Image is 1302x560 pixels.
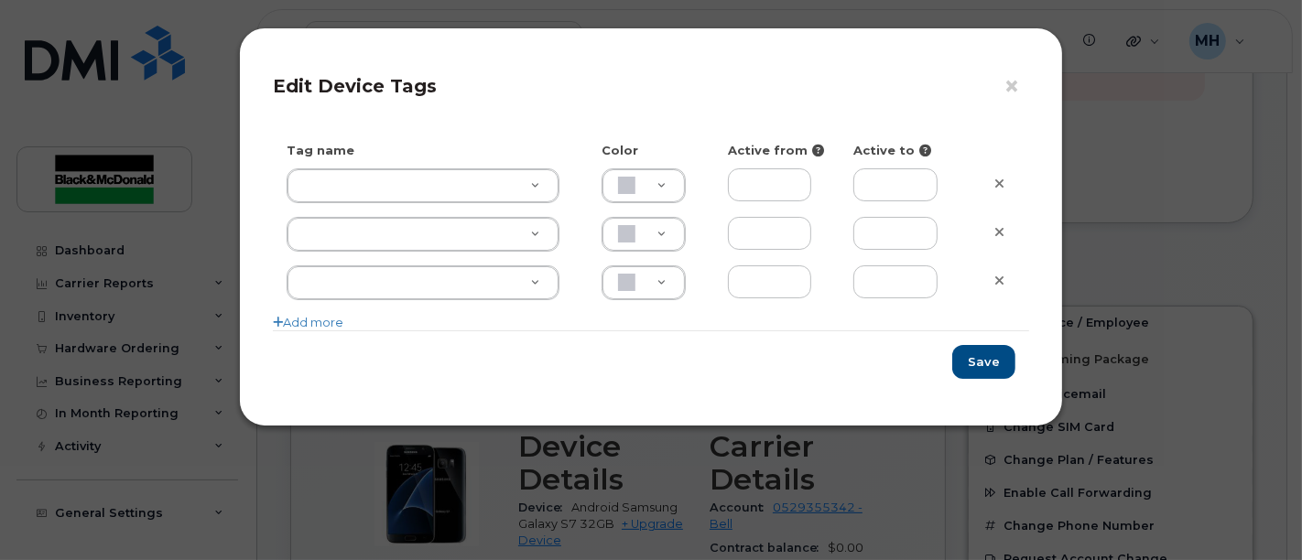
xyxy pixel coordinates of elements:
[273,142,588,159] div: Tag name
[919,145,931,156] i: Fill in to restrict tag activity to this date
[812,145,824,156] i: Fill in to restrict tag activity to this date
[273,75,1029,97] h4: Edit Device Tags
[714,142,841,159] div: Active from
[588,142,714,159] div: Color
[273,315,343,329] a: Add more
[1004,73,1029,101] button: ×
[840,142,966,159] div: Active to
[952,345,1015,379] button: Save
